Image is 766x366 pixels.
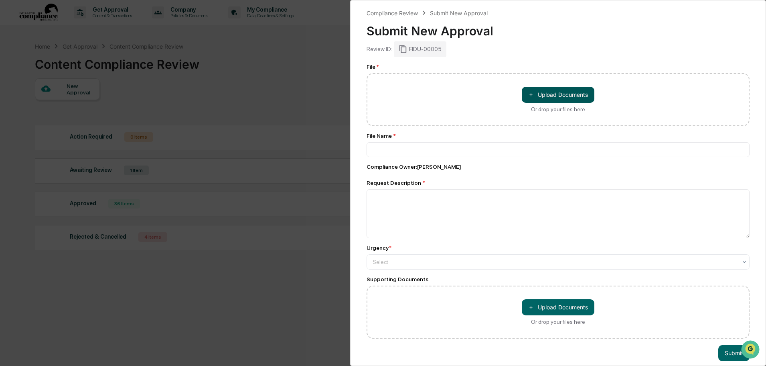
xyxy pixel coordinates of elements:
[531,319,585,325] div: Or drop your files here
[8,102,14,108] div: 🖐️
[8,17,146,30] p: How can we help?
[136,64,146,74] button: Start new chat
[528,303,534,311] span: ＋
[522,87,594,103] button: Or drop your files here
[66,101,99,109] span: Attestations
[430,10,488,16] div: Submit New Approval
[16,117,51,125] span: Data Lookup
[367,133,750,139] div: File Name
[8,117,14,124] div: 🔎
[522,299,594,315] button: Or drop your files here
[27,70,101,76] div: We're available if you need us!
[367,245,391,251] div: Urgency
[57,136,97,142] a: Powered byPylon
[367,46,392,52] div: Review ID:
[55,98,103,112] a: 🗄️Attestations
[394,41,446,57] div: FIDU-00005
[531,106,585,112] div: Or drop your files here
[16,101,52,109] span: Preclearance
[718,345,750,361] button: Submit
[367,164,750,170] div: Compliance Owner : [PERSON_NAME]
[27,61,132,70] div: Start new chat
[528,91,534,98] span: ＋
[5,98,55,112] a: 🖐️Preclearance
[367,17,750,38] div: Submit New Approval
[367,63,750,70] div: File
[8,61,22,76] img: 1746055101610-c473b297-6a78-478c-a979-82029cc54cd1
[58,102,65,108] div: 🗄️
[80,136,97,142] span: Pylon
[367,10,418,16] div: Compliance Review
[5,113,54,128] a: 🔎Data Lookup
[740,339,762,361] iframe: Open customer support
[367,276,750,282] div: Supporting Documents
[367,180,750,186] div: Request Description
